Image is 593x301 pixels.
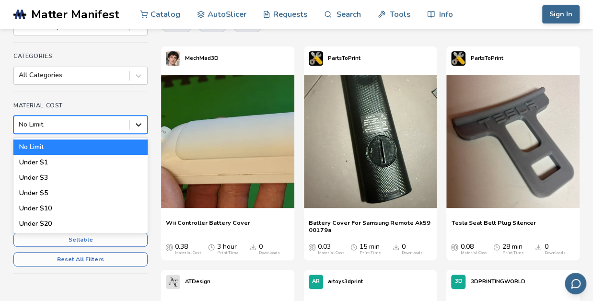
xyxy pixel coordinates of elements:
button: Sellable [13,232,148,247]
div: Material Cost [318,251,344,255]
div: Print Time [502,251,523,255]
div: Under $20 [13,216,148,232]
p: 3DPRINTINGWORLD [470,277,525,287]
div: Downloads [259,251,280,255]
span: Average Print Time [493,243,500,251]
div: 0 [402,243,423,255]
span: Matter Manifest [31,8,119,21]
button: Reset All Filters [13,252,148,266]
span: 3D [454,278,462,285]
p: artoys3dprint [328,277,363,287]
div: 0.03 [318,243,344,255]
div: 15 min [360,243,381,255]
span: Downloads [250,243,256,251]
a: Wii Controller Battery Cover [166,219,250,233]
button: Sign In [542,5,580,23]
span: AR [312,278,320,285]
div: 0 [259,243,280,255]
img: PartsToPrint's profile [309,51,323,66]
span: Average Print Time [350,243,357,251]
p: MechMad3D [185,53,219,63]
button: Send feedback via email [565,273,586,294]
span: Average Cost [309,243,315,251]
input: All Categories [19,71,21,79]
div: Under $5 [13,185,148,201]
span: Average Cost [166,243,173,251]
img: PartsToPrint's profile [451,51,465,66]
div: Downloads [544,251,565,255]
a: Battery Cover For Samsung Remote Ak59 00179a [309,219,432,233]
div: Under $10 [13,201,148,216]
p: PartsToPrint [470,53,503,63]
div: 3 hour [217,243,238,255]
p: PartsToPrint [328,53,360,63]
div: Under $1 [13,155,148,170]
div: Print Time [360,251,381,255]
div: No Limit [13,139,148,155]
div: 0.38 [175,243,201,255]
div: 0.08 [460,243,486,255]
h4: Material Cost [13,102,148,109]
div: 28 min [502,243,523,255]
div: Under $3 [13,170,148,185]
div: Downloads [402,251,423,255]
span: Downloads [535,243,542,251]
a: PartsToPrint's profilePartsToPrint [446,46,508,70]
p: ATDesign [185,277,210,287]
span: Downloads [393,243,399,251]
a: Tesla Seat Belt Plug Silencer [451,219,535,233]
a: PartsToPrint's profilePartsToPrint [304,46,365,70]
span: Average Print Time [208,243,215,251]
div: Material Cost [460,251,486,255]
div: Material Cost [175,251,201,255]
a: MechMad3D's profileMechMad3D [161,46,223,70]
div: Print Time [217,251,238,255]
div: 0 [544,243,565,255]
img: ATDesign's profile [166,275,180,289]
a: ATDesign's profileATDesign [161,270,215,294]
span: Average Cost [451,243,458,251]
img: MechMad3D's profile [166,51,180,66]
h4: Categories [13,53,148,59]
input: No LimitNo LimitUnder $1Under $3Under $5Under $10Under $20 [19,121,21,128]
